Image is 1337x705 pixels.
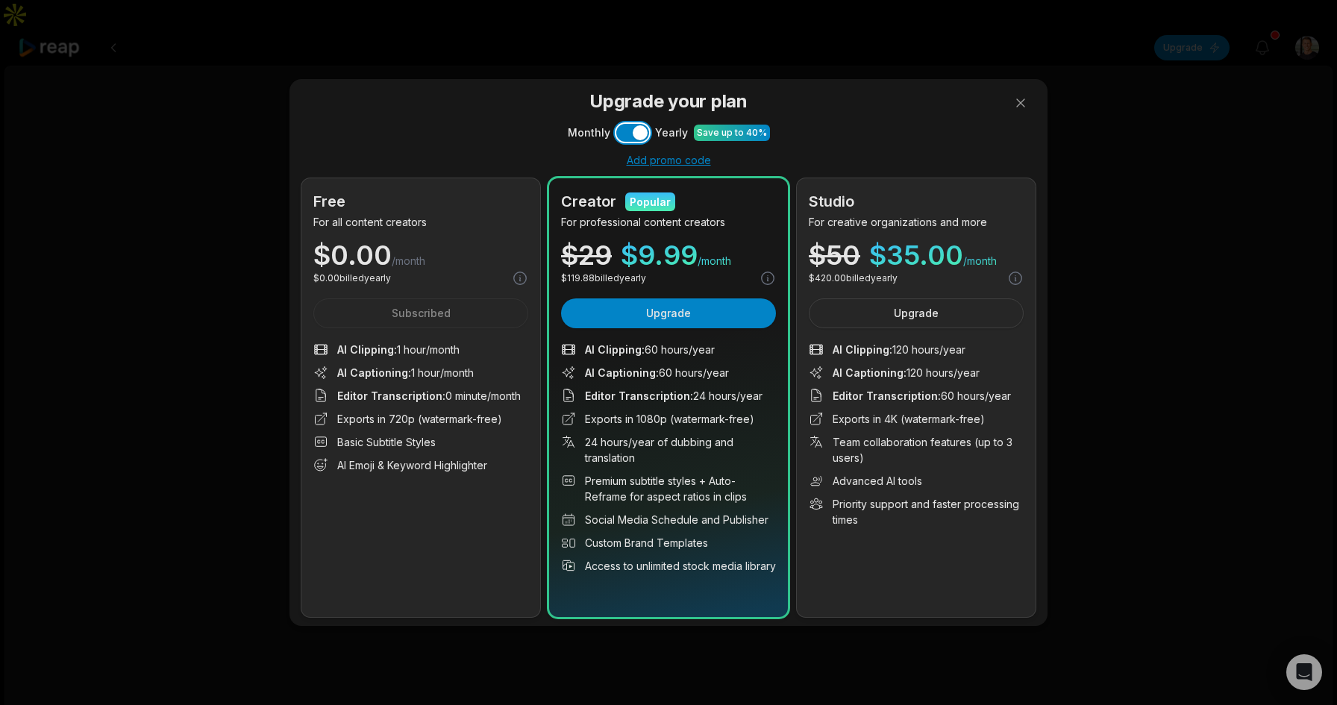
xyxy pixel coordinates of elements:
[833,366,907,379] span: AI Captioning :
[698,254,731,269] span: /month
[561,272,646,285] p: $ 119.88 billed yearly
[561,411,776,427] li: Exports in 1080p (watermark-free)
[313,457,528,473] li: AI Emoji & Keyword Highlighter
[392,254,425,269] span: /month
[337,342,460,357] span: 1 hour/month
[1286,654,1322,690] div: Open Intercom Messenger
[561,512,776,527] li: Social Media Schedule and Publisher
[869,242,963,269] span: $ 35.00
[809,190,854,213] h2: Studio
[313,242,392,269] span: $ 0.00
[313,434,528,450] li: Basic Subtitle Styles
[313,190,345,213] h2: Free
[833,365,980,380] span: 120 hours/year
[833,342,965,357] span: 120 hours/year
[697,126,767,140] div: Save up to 40%
[585,343,645,356] span: AI Clipping :
[313,411,528,427] li: Exports in 720p (watermark-free)
[833,388,1011,404] span: 60 hours/year
[561,558,776,574] li: Access to unlimited stock media library
[809,242,860,269] div: $ 50
[809,298,1024,328] button: Upgrade
[561,298,776,328] button: Upgrade
[833,343,892,356] span: AI Clipping :
[337,343,397,356] span: AI Clipping :
[561,242,612,269] div: $ 29
[301,88,1036,115] h3: Upgrade your plan
[313,214,528,230] p: For all content creators
[561,473,776,504] li: Premium subtitle styles + Auto-Reframe for aspect ratios in clips
[585,389,693,402] span: Editor Transcription :
[809,473,1024,489] li: Advanced AI tools
[655,125,688,140] span: Yearly
[833,389,941,402] span: Editor Transcription :
[337,366,411,379] span: AI Captioning :
[809,496,1024,527] li: Priority support and faster processing times
[621,242,698,269] span: $ 9.99
[561,214,776,230] p: For professional content creators
[568,125,610,140] span: Monthly
[313,272,391,285] p: $ 0.00 billed yearly
[585,342,715,357] span: 60 hours/year
[809,214,1024,230] p: For creative organizations and more
[630,194,671,210] div: Popular
[301,154,1036,167] div: Add promo code
[561,190,616,213] h2: Creator
[585,388,763,404] span: 24 hours/year
[963,254,997,269] span: /month
[809,272,898,285] p: $ 420.00 billed yearly
[809,411,1024,427] li: Exports in 4K (watermark-free)
[561,434,776,466] li: 24 hours/year of dubbing and translation
[337,388,521,404] span: 0 minute/month
[337,365,474,380] span: 1 hour/month
[337,389,445,402] span: Editor Transcription :
[561,535,776,551] li: Custom Brand Templates
[585,366,659,379] span: AI Captioning :
[809,434,1024,466] li: Team collaboration features (up to 3 users)
[585,365,729,380] span: 60 hours/year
